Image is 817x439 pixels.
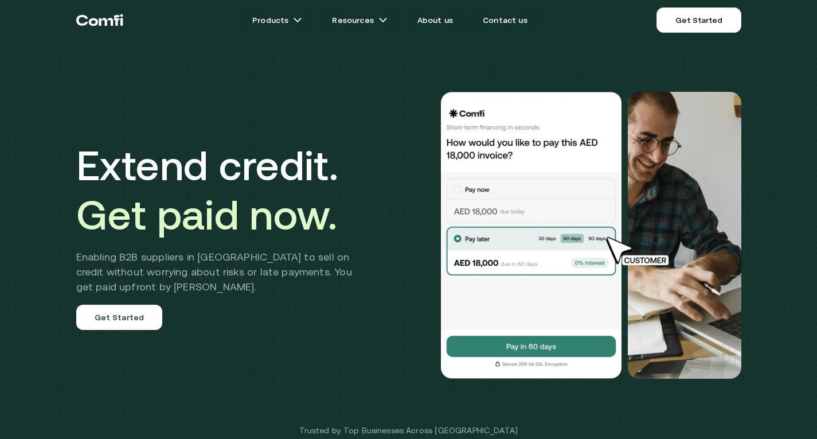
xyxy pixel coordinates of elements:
[293,15,302,25] img: arrow icons
[239,9,316,32] a: Productsarrow icons
[76,250,369,294] h2: Enabling B2B suppliers in [GEOGRAPHIC_DATA] to sell on credit without worrying about risks or lat...
[76,3,123,37] a: Return to the top of the Comfi home page
[318,9,401,32] a: Resourcesarrow icons
[76,191,338,238] span: Get paid now.
[598,235,682,267] img: cursor
[378,15,388,25] img: arrow icons
[404,9,467,32] a: About us
[656,7,741,33] a: Get Started
[628,92,741,379] img: Would you like to pay this AED 18,000.00 invoice?
[469,9,541,32] a: Contact us
[76,141,369,239] h1: Extend credit.
[76,305,163,330] a: Get Started
[440,92,623,379] img: Would you like to pay this AED 18,000.00 invoice?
